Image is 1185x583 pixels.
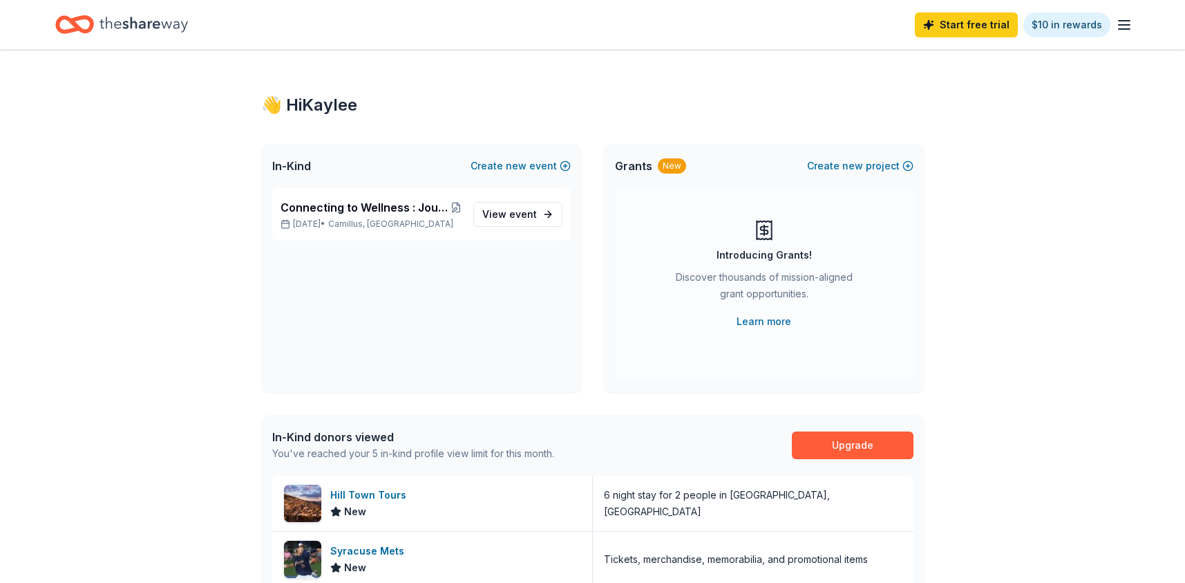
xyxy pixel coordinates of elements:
div: New [658,158,686,174]
span: new [506,158,527,174]
div: Tickets, merchandise, memorabilia, and promotional items [604,551,868,568]
a: $10 in rewards [1023,12,1110,37]
a: Learn more [737,313,791,330]
span: New [344,559,366,576]
div: In-Kind donors viewed [272,429,554,445]
p: [DATE] • [281,219,462,230]
span: View [482,206,537,223]
div: 👋 Hi Kaylee [261,94,925,116]
a: Start free trial [915,12,1018,37]
div: Hill Town Tours [330,487,412,503]
span: New [344,503,366,520]
div: You've reached your 5 in-kind profile view limit for this month. [272,445,554,462]
span: Grants [615,158,652,174]
div: Syracuse Mets [330,543,410,559]
span: Connecting to Wellness : Journey of Care with [MEDICAL_DATA] Connects [281,199,451,216]
img: Image for Syracuse Mets [284,541,321,578]
span: In-Kind [272,158,311,174]
a: View event [473,202,562,227]
button: Createnewproject [807,158,913,174]
div: Introducing Grants! [717,247,812,263]
a: Home [55,8,188,41]
span: event [509,208,537,220]
div: Discover thousands of mission-aligned grant opportunities. [670,269,858,308]
button: Createnewevent [471,158,571,174]
img: Image for Hill Town Tours [284,485,321,522]
span: Camillus, [GEOGRAPHIC_DATA] [328,219,453,230]
div: 6 night stay for 2 people in [GEOGRAPHIC_DATA], [GEOGRAPHIC_DATA] [604,487,902,520]
span: new [842,158,863,174]
a: Upgrade [792,432,913,459]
